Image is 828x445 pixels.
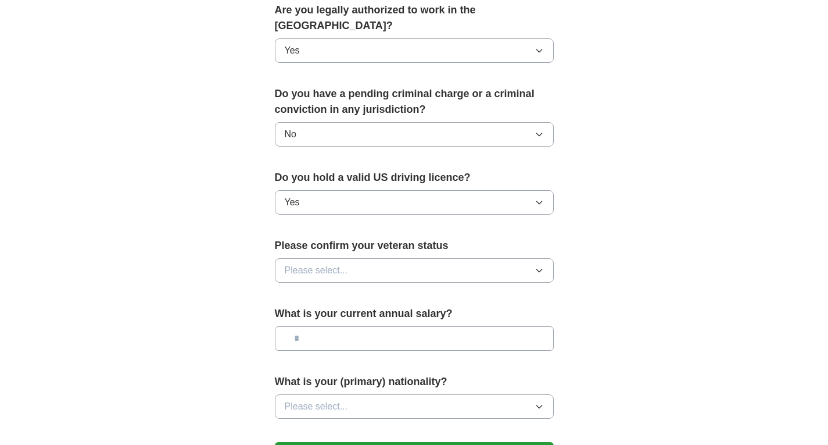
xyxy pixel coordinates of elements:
[275,86,554,118] label: Do you have a pending criminal charge or a criminal conviction in any jurisdiction?
[275,374,554,390] label: What is your (primary) nationality?
[285,400,348,414] span: Please select...
[275,170,554,186] label: Do you hold a valid US driving licence?
[275,306,554,322] label: What is your current annual salary?
[275,38,554,63] button: Yes
[275,258,554,283] button: Please select...
[275,238,554,254] label: Please confirm your veteran status
[275,2,554,34] label: Are you legally authorized to work in the [GEOGRAPHIC_DATA]?
[285,127,296,141] span: No
[285,44,300,58] span: Yes
[275,190,554,215] button: Yes
[275,122,554,147] button: No
[285,195,300,209] span: Yes
[285,264,348,277] span: Please select...
[275,394,554,419] button: Please select...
